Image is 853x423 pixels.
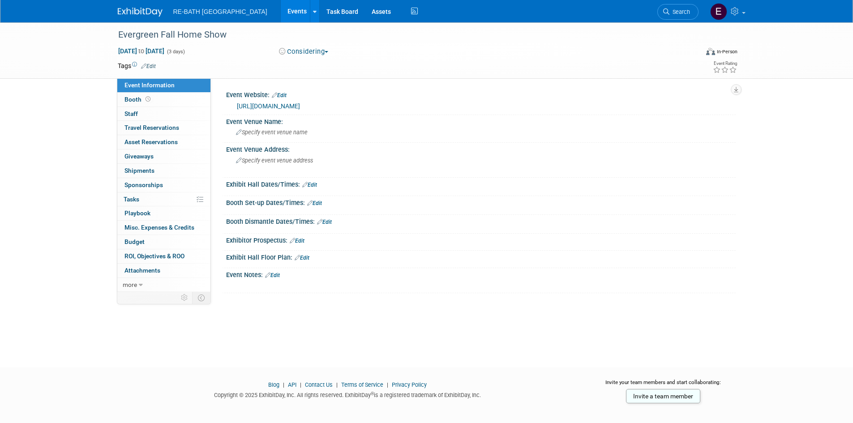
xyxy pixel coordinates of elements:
span: to [137,47,146,55]
div: Exhibit Hall Floor Plan: [226,251,736,262]
img: Ethan Gledhill [710,3,727,20]
a: Blog [268,381,279,388]
a: Edit [290,238,304,244]
button: Considering [276,47,332,56]
div: Event Rating [713,61,737,66]
a: Booth [117,93,210,107]
a: Invite a team member [626,389,700,403]
a: Search [657,4,699,20]
div: Event Website: [226,88,736,100]
div: Evergreen Fall Home Show [115,27,685,43]
span: Specify event venue address [236,157,313,164]
a: Edit [295,255,309,261]
span: Budget [124,238,145,245]
span: [DATE] [DATE] [118,47,165,55]
span: Shipments [124,167,154,174]
a: [URL][DOMAIN_NAME] [237,103,300,110]
span: Travel Reservations [124,124,179,131]
a: Edit [265,272,280,278]
a: Staff [117,107,210,121]
span: | [334,381,340,388]
div: Copyright © 2025 ExhibitDay, Inc. All rights reserved. ExhibitDay is a registered trademark of Ex... [118,389,578,399]
span: more [123,281,137,288]
span: RE-BATH [GEOGRAPHIC_DATA] [173,8,267,15]
a: Travel Reservations [117,121,210,135]
span: Attachments [124,267,160,274]
img: ExhibitDay [118,8,163,17]
a: Asset Reservations [117,135,210,149]
img: Format-Inperson.png [706,48,715,55]
span: | [385,381,390,388]
td: Personalize Event Tab Strip [177,292,193,303]
div: Exhibit Hall Dates/Times: [226,178,736,189]
span: Playbook [124,209,150,217]
div: In-Person [716,48,737,55]
span: Tasks [124,196,139,203]
a: Privacy Policy [392,381,427,388]
a: Budget [117,235,210,249]
span: Giveaways [124,153,154,160]
a: Sponsorships [117,178,210,192]
a: Edit [317,219,332,225]
a: Edit [272,92,287,98]
div: Booth Set-up Dates/Times: [226,196,736,208]
a: Shipments [117,164,210,178]
span: Event Information [124,81,175,89]
span: Booth not reserved yet [144,96,152,103]
span: | [281,381,287,388]
div: Exhibitor Prospectus: [226,234,736,245]
a: Edit [302,182,317,188]
td: Tags [118,61,156,70]
span: | [298,381,304,388]
div: Event Format [646,47,738,60]
a: Event Information [117,78,210,92]
div: Booth Dismantle Dates/Times: [226,215,736,226]
a: Misc. Expenses & Credits [117,221,210,235]
a: Contact Us [305,381,333,388]
span: (3 days) [166,49,185,55]
div: Invite your team members and start collaborating: [591,379,736,392]
a: API [288,381,296,388]
span: ROI, Objectives & ROO [124,252,184,260]
span: Misc. Expenses & Credits [124,224,194,231]
a: Attachments [117,264,210,278]
a: Giveaways [117,150,210,163]
a: Edit [141,63,156,69]
span: Staff [124,110,138,117]
div: Event Venue Address: [226,143,736,154]
span: Search [669,9,690,15]
sup: ® [371,391,374,396]
div: Event Venue Name: [226,115,736,126]
a: Tasks [117,192,210,206]
a: more [117,278,210,292]
span: Booth [124,96,152,103]
td: Toggle Event Tabs [192,292,210,303]
span: Sponsorships [124,181,163,188]
span: Asset Reservations [124,138,178,145]
a: ROI, Objectives & ROO [117,249,210,263]
a: Playbook [117,206,210,220]
div: Event Notes: [226,268,736,280]
span: Specify event venue name [236,129,308,136]
a: Terms of Service [341,381,383,388]
a: Edit [307,200,322,206]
